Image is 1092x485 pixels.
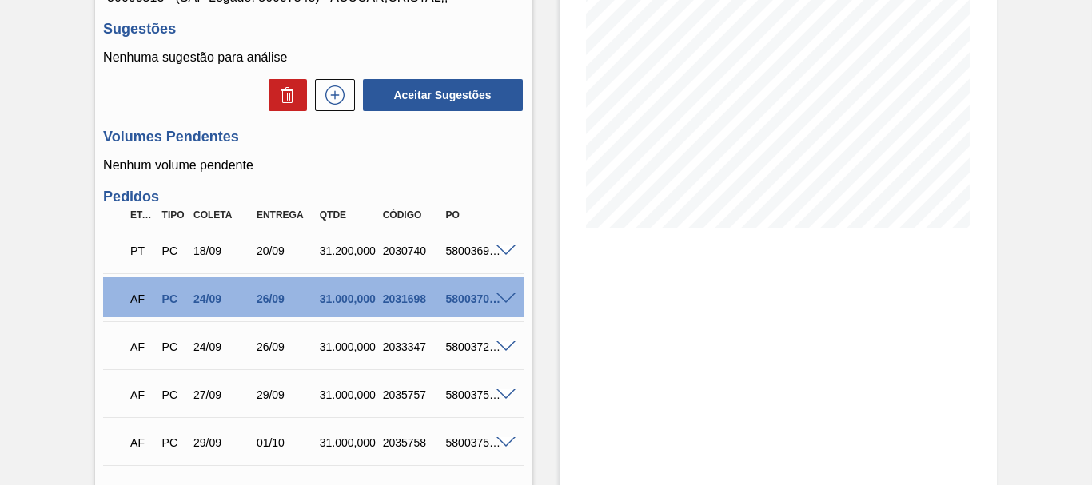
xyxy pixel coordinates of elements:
div: Aceitar Sugestões [355,78,524,113]
div: Nova sugestão [307,79,355,111]
div: 18/09/2025 [189,244,257,257]
div: 5800370436 [442,292,510,305]
div: Pedido de Compra [158,340,189,353]
div: Aguardando Faturamento [126,281,157,316]
p: Nenhuma sugestão para análise [103,50,524,65]
div: Pedido de Compra [158,292,189,305]
div: 5800375385 [442,436,510,449]
div: 31.000,000 [316,292,384,305]
div: Pedido de Compra [158,436,189,449]
div: 5800375384 [442,388,510,401]
div: Pedido de Compra [158,388,189,401]
div: 26/09/2025 [253,340,321,353]
p: Nenhum volume pendente [103,158,524,173]
p: AF [130,436,153,449]
div: 31.000,000 [316,436,384,449]
div: Excluir Sugestões [261,79,307,111]
div: Qtde [316,209,384,221]
h3: Sugestões [103,21,524,38]
div: 24/09/2025 [189,340,257,353]
div: Coleta [189,209,257,221]
button: Aceitar Sugestões [363,79,523,111]
h3: Volumes Pendentes [103,129,524,145]
div: Pedido em Trânsito [126,233,157,268]
div: 31.000,000 [316,388,384,401]
div: Tipo [158,209,189,221]
div: 2035757 [379,388,447,401]
div: Etapa [126,209,157,221]
div: 2035758 [379,436,447,449]
div: 26/09/2025 [253,292,321,305]
div: Aguardando Faturamento [126,377,157,412]
p: PT [130,244,153,257]
div: 5800369638 [442,244,510,257]
div: 5800372685 [442,340,510,353]
div: 29/09/2025 [189,436,257,449]
div: 2030740 [379,244,447,257]
div: 20/09/2025 [253,244,321,257]
p: AF [130,388,153,401]
div: Código [379,209,447,221]
div: 2033347 [379,340,447,353]
div: 29/09/2025 [253,388,321,401]
p: AF [130,340,153,353]
div: 01/10/2025 [253,436,321,449]
div: 24/09/2025 [189,292,257,305]
div: Aguardando Faturamento [126,329,157,364]
div: Pedido de Compra [158,244,189,257]
div: 31.200,000 [316,244,384,257]
div: PO [442,209,510,221]
div: 27/09/2025 [189,388,257,401]
div: Aguardando Faturamento [126,425,157,460]
div: 31.000,000 [316,340,384,353]
div: Entrega [253,209,321,221]
div: 2031698 [379,292,447,305]
p: AF [130,292,153,305]
h3: Pedidos [103,189,524,205]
